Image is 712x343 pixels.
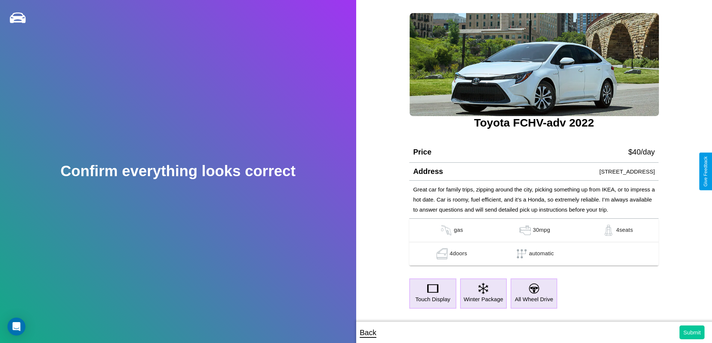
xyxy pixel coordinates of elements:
p: 30 mpg [533,225,550,236]
div: Open Intercom Messenger [7,318,25,336]
p: 4 seats [616,225,633,236]
div: Give Feedback [703,156,708,187]
p: All Wheel Drive [515,294,553,304]
p: $ 40 /day [628,145,655,159]
h4: Address [413,167,443,176]
img: gas [601,225,616,236]
h3: Toyota FCHV-adv 2022 [409,116,659,129]
p: gas [454,225,463,236]
img: gas [518,225,533,236]
p: [STREET_ADDRESS] [600,166,655,177]
button: Submit [679,325,705,339]
p: Winter Package [463,294,503,304]
p: Great car for family trips, zipping around the city, picking something up from IKEA, or to impres... [413,184,655,215]
p: Touch Display [415,294,450,304]
h2: Confirm everything looks correct [61,163,296,180]
img: gas [439,225,454,236]
p: automatic [529,248,554,259]
h4: Price [413,148,431,156]
table: simple table [409,219,659,266]
p: 4 doors [450,248,467,259]
img: gas [435,248,450,259]
p: Back [360,326,376,339]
